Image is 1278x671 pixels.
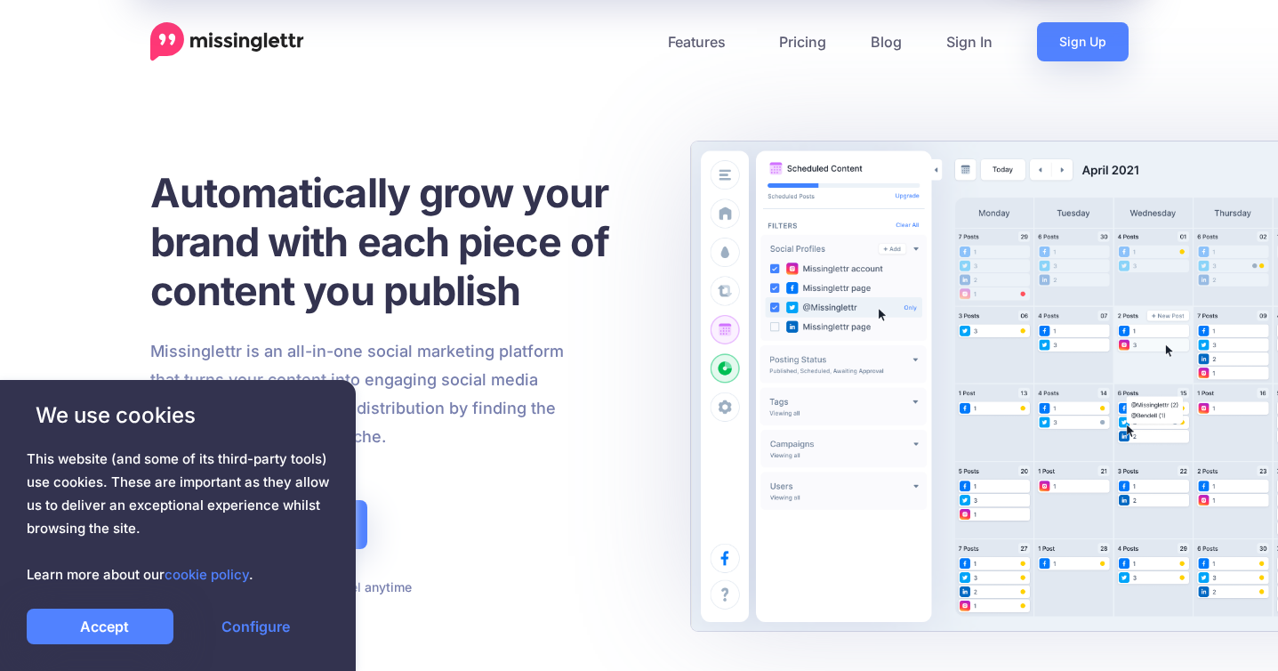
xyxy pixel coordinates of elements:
[150,22,304,61] a: Home
[182,609,329,644] a: Configure
[165,566,249,583] a: cookie policy
[1037,22,1129,61] a: Sign Up
[924,22,1015,61] a: Sign In
[848,22,924,61] a: Blog
[27,609,173,644] a: Accept
[27,400,329,431] span: We use cookies
[316,576,412,598] li: Cancel anytime
[150,337,565,451] p: Missinglettr is an all-in-one social marketing platform that turns your content into engaging soc...
[27,448,329,586] span: This website (and some of its third-party tools) use cookies. These are important as they allow u...
[757,22,848,61] a: Pricing
[646,22,757,61] a: Features
[150,168,653,315] h1: Automatically grow your brand with each piece of content you publish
